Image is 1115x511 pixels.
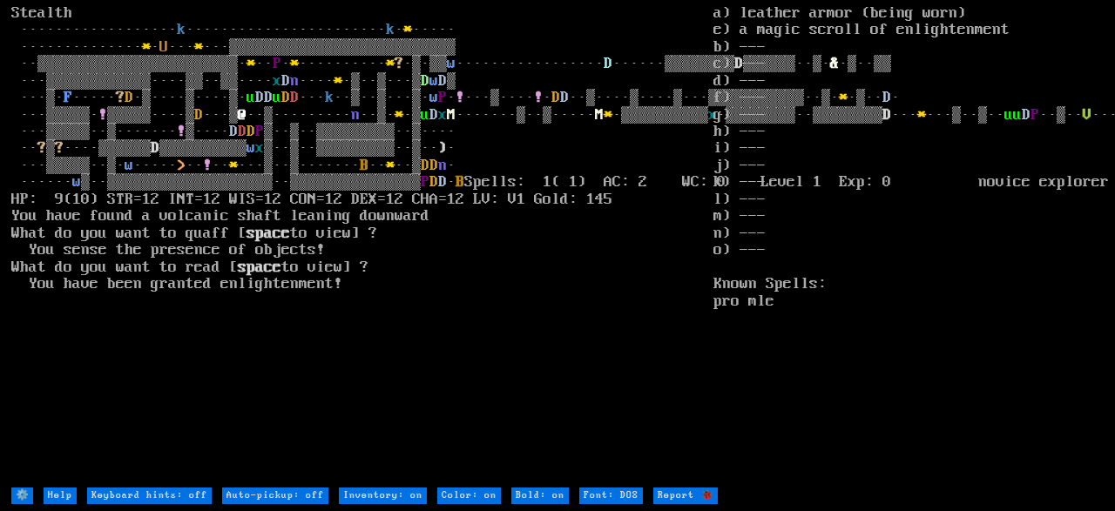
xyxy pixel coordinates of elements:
[351,106,360,124] font: n
[238,259,281,276] b: space
[116,89,125,106] font: ?
[247,139,255,157] font: w
[511,487,569,504] input: Bold: on
[604,55,612,72] font: D
[159,38,168,56] font: U
[534,89,543,106] font: !
[87,487,212,504] input: Keyboard hints: off
[125,89,133,106] font: D
[429,72,438,90] font: w
[438,106,447,124] font: x
[229,123,238,140] font: D
[194,106,203,124] font: D
[247,123,255,140] font: D
[653,487,718,504] input: Report 🐞
[360,157,368,174] font: B
[438,89,447,106] font: P
[290,72,299,90] font: n
[421,157,429,174] font: D
[125,157,133,174] font: w
[247,89,255,106] font: u
[713,5,1104,486] stats: a) leather armor (being worn) e) a magic scroll of enlightenment b) --- c) --- d) --- f) --- g) -...
[203,157,212,174] font: !
[447,106,456,124] font: M
[579,487,643,504] input: Font: DOS
[708,106,717,124] font: x
[339,487,427,504] input: Inventory: on
[447,55,456,72] font: w
[72,173,81,191] font: w
[551,89,560,106] font: D
[386,21,395,38] font: k
[255,123,264,140] font: P
[281,89,290,106] font: D
[429,173,438,191] font: D
[438,173,447,191] font: D
[273,72,281,90] font: x
[429,157,438,174] font: D
[264,89,273,106] font: D
[98,106,107,124] font: !
[560,89,569,106] font: D
[438,72,447,90] font: D
[456,173,464,191] font: B
[437,487,501,504] input: Color: on
[64,89,72,106] font: F
[11,487,33,504] input: ⚙️
[44,487,77,504] input: Help
[177,123,186,140] font: !
[273,55,281,72] font: P
[11,5,713,486] larn: Stealth ·················· ······················· · ····· ·············· · ··· ···▒▒▒▒▒▒▒▒▒▒▒▒▒▒...
[421,106,429,124] font: u
[281,72,290,90] font: D
[255,139,264,157] font: x
[421,72,429,90] font: D
[421,173,429,191] font: P
[55,139,64,157] font: ?
[255,89,264,106] font: D
[247,225,290,242] b: space
[290,89,299,106] font: D
[37,139,46,157] font: ?
[177,21,186,38] font: k
[438,157,447,174] font: n
[395,55,403,72] font: ?
[238,106,247,124] font: @
[438,139,447,157] font: )
[273,89,281,106] font: u
[325,89,334,106] font: k
[595,106,604,124] font: M
[429,89,438,106] font: w
[222,487,328,504] input: Auto-pickup: off
[177,157,186,174] font: >
[151,139,159,157] font: D
[238,123,247,140] font: D
[429,106,438,124] font: D
[456,89,464,106] font: !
